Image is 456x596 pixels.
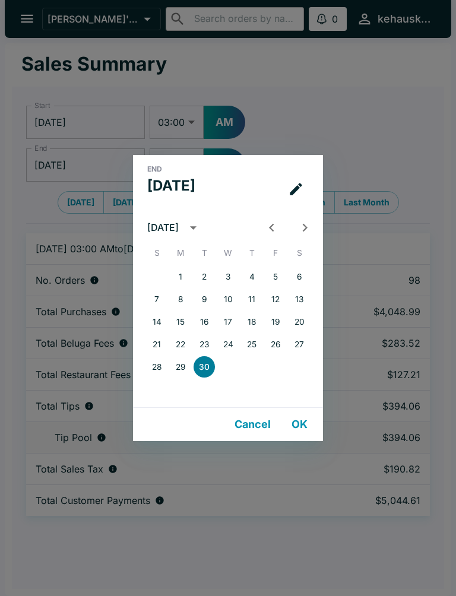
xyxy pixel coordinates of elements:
[289,266,310,287] button: 6
[241,289,262,310] button: 11
[146,289,167,310] button: 7
[265,241,286,265] span: Friday
[230,413,275,436] button: Cancel
[194,241,215,265] span: Tuesday
[147,164,162,174] span: End
[182,217,204,239] button: calendar view is open, switch to year view
[217,334,239,355] button: 24
[241,241,262,265] span: Thursday
[146,334,167,355] button: 21
[217,241,239,265] span: Wednesday
[147,177,195,195] h4: [DATE]
[241,334,262,355] button: 25
[217,266,239,287] button: 3
[265,334,286,355] button: 26
[289,334,310,355] button: 27
[241,266,262,287] button: 4
[261,217,283,239] button: Previous month
[217,311,239,332] button: 17
[289,241,310,265] span: Saturday
[265,266,286,287] button: 5
[146,356,167,378] button: 28
[217,289,239,310] button: 10
[289,289,310,310] button: 13
[241,311,262,332] button: 18
[194,289,215,310] button: 9
[170,311,191,332] button: 15
[294,217,316,239] button: Next month
[170,241,191,265] span: Monday
[265,289,286,310] button: 12
[170,334,191,355] button: 22
[146,241,167,265] span: Sunday
[170,266,191,287] button: 1
[147,221,179,233] div: [DATE]
[194,356,215,378] button: 30
[194,311,215,332] button: 16
[289,311,310,332] button: 20
[283,176,309,202] button: calendar view is open, go to text input view
[170,356,191,378] button: 29
[194,266,215,287] button: 2
[265,311,286,332] button: 19
[194,334,215,355] button: 23
[280,413,318,436] button: OK
[146,311,167,332] button: 14
[170,289,191,310] button: 8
